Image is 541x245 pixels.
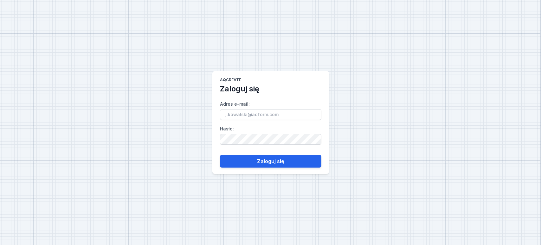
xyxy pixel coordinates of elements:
[220,124,321,145] label: Hasło :
[220,77,241,84] h1: AQcreate
[220,109,321,120] input: Adres e-mail:
[220,84,259,94] h2: Zaloguj się
[220,134,321,145] input: Hasło:
[220,99,321,120] label: Adres e-mail :
[220,155,321,168] button: Zaloguj się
